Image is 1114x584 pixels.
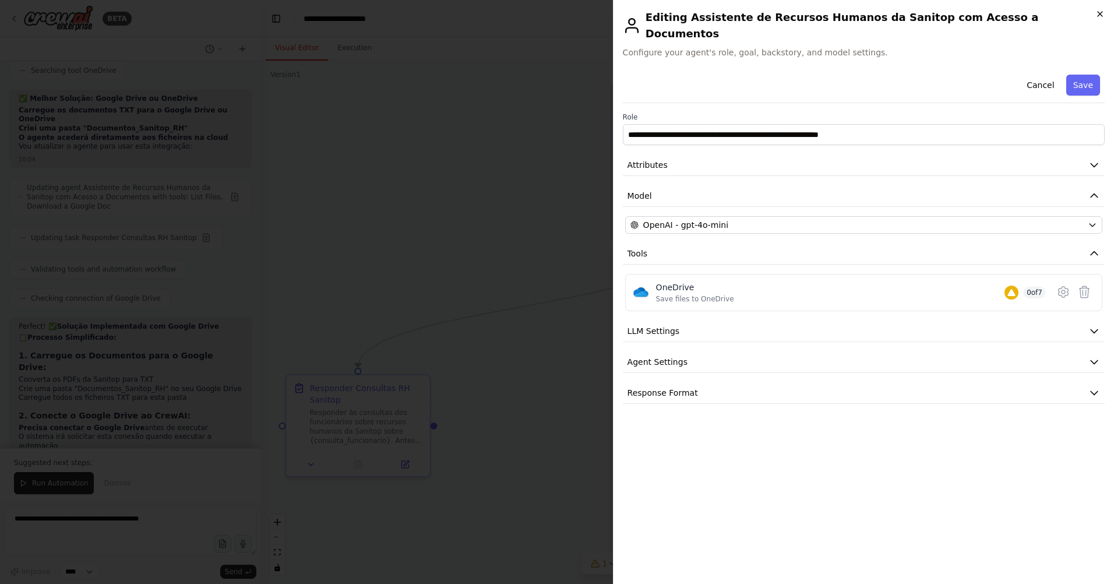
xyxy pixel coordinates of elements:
[633,284,649,300] img: OneDrive
[623,9,1105,42] h2: Editing Assistente de Recursos Humanos da Sanitop com Acesso a Documentos
[1074,282,1095,302] button: Delete tool
[623,47,1105,58] span: Configure your agent's role, goal, backstory, and model settings.
[1023,287,1046,298] span: 0 of 7
[623,382,1105,404] button: Response Format
[1020,75,1061,96] button: Cancel
[623,154,1105,176] button: Attributes
[627,159,668,171] span: Attributes
[627,248,648,259] span: Tools
[623,351,1105,373] button: Agent Settings
[656,282,734,293] div: OneDrive
[656,294,734,304] div: Save files to OneDrive
[623,243,1105,265] button: Tools
[1066,75,1100,96] button: Save
[623,112,1105,122] label: Role
[627,190,652,202] span: Model
[627,387,698,399] span: Response Format
[623,321,1105,342] button: LLM Settings
[627,356,688,368] span: Agent Settings
[643,219,728,231] span: OpenAI - gpt-4o-mini
[627,325,680,337] span: LLM Settings
[623,185,1105,207] button: Model
[1053,282,1074,302] button: Configure tool
[625,216,1102,234] button: OpenAI - gpt-4o-mini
